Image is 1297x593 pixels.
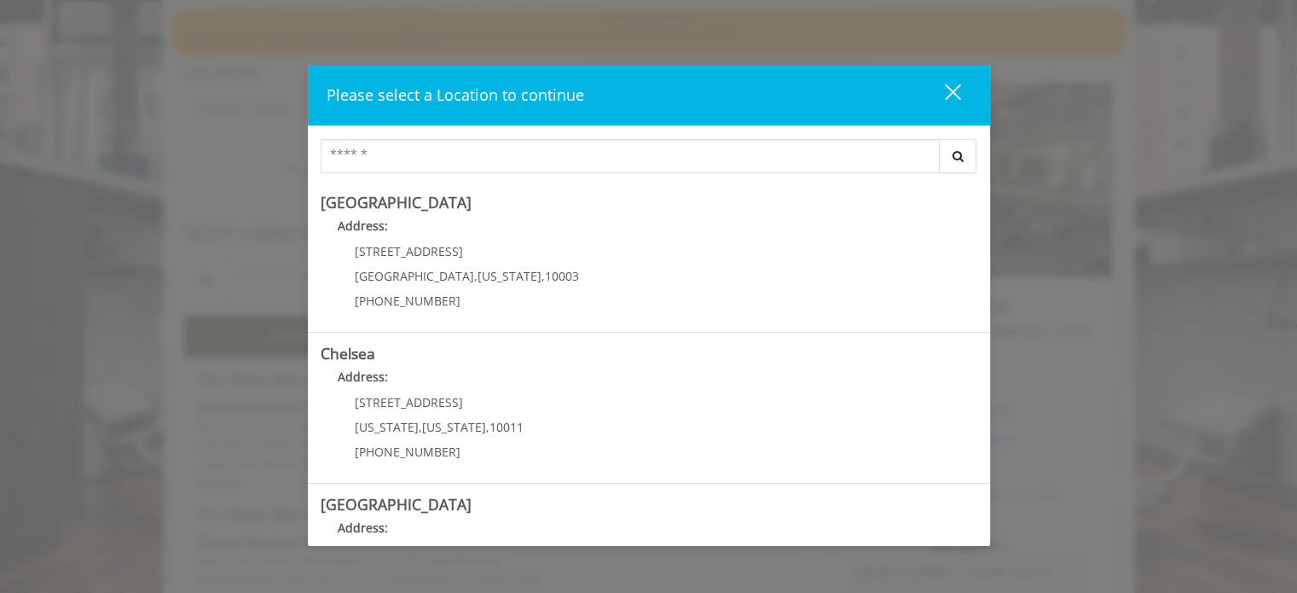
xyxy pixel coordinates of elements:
[422,419,486,435] span: [US_STATE]
[355,394,463,410] span: [STREET_ADDRESS]
[327,84,584,105] span: Please select a Location to continue
[913,78,971,113] button: close dialog
[419,419,422,435] span: ,
[338,520,388,536] b: Address:
[474,268,478,284] span: ,
[321,192,472,212] b: [GEOGRAPHIC_DATA]
[355,243,463,259] span: [STREET_ADDRESS]
[321,139,977,182] div: Center Select
[541,268,545,284] span: ,
[486,419,489,435] span: ,
[338,218,388,234] b: Address:
[321,343,375,363] b: Chelsea
[321,494,472,515] b: [GEOGRAPHIC_DATA]
[338,369,388,385] b: Address:
[948,150,968,162] i: Search button
[478,268,541,284] span: [US_STATE]
[545,268,579,284] span: 10003
[925,83,959,108] div: close dialog
[321,139,940,173] input: Search Center
[355,444,460,460] span: [PHONE_NUMBER]
[489,419,524,435] span: 10011
[355,293,460,309] span: [PHONE_NUMBER]
[355,268,474,284] span: [GEOGRAPHIC_DATA]
[355,419,419,435] span: [US_STATE]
